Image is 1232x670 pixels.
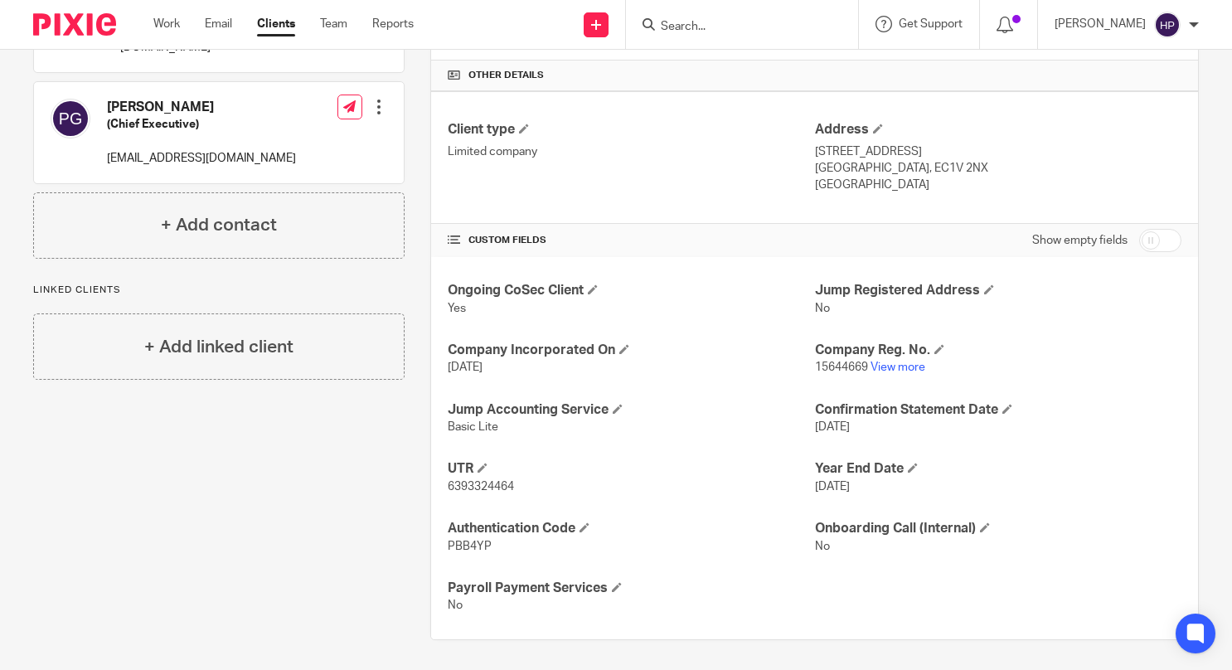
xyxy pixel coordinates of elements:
span: [DATE] [815,481,850,493]
h4: Year End Date [815,460,1181,478]
span: No [448,600,463,611]
span: Basic Lite [448,421,498,433]
span: 15644669 [815,362,868,373]
h4: Onboarding Call (Internal) [815,520,1181,537]
h4: Company Incorporated On [448,342,814,359]
h4: + Add linked client [144,334,293,360]
h4: + Add contact [161,212,277,238]
a: View more [871,362,925,373]
h4: Ongoing CoSec Client [448,282,814,299]
p: [GEOGRAPHIC_DATA] [815,177,1181,193]
span: 6393324464 [448,481,514,493]
h4: Authentication Code [448,520,814,537]
img: svg%3E [51,99,90,138]
h4: CUSTOM FIELDS [448,234,814,247]
span: [DATE] [448,362,483,373]
a: Team [320,16,347,32]
h4: Address [815,121,1181,138]
p: Limited company [448,143,814,160]
span: Get Support [899,18,963,30]
h4: Jump Accounting Service [448,401,814,419]
span: PBB4YP [448,541,492,552]
h4: [PERSON_NAME] [107,99,296,116]
a: Work [153,16,180,32]
h4: Confirmation Statement Date [815,401,1181,419]
span: No [815,303,830,314]
h5: (Chief Executive) [107,116,296,133]
p: [PERSON_NAME] [1055,16,1146,32]
p: [EMAIL_ADDRESS][DOMAIN_NAME] [107,150,296,167]
img: Pixie [33,13,116,36]
h4: UTR [448,460,814,478]
a: Email [205,16,232,32]
img: svg%3E [1154,12,1181,38]
h4: Jump Registered Address [815,282,1181,299]
p: [GEOGRAPHIC_DATA], EC1V 2NX [815,160,1181,177]
label: Show empty fields [1032,232,1128,249]
input: Search [659,20,808,35]
h4: Company Reg. No. [815,342,1181,359]
a: Reports [372,16,414,32]
span: Yes [448,303,466,314]
h4: Client type [448,121,814,138]
a: Clients [257,16,295,32]
h4: Payroll Payment Services [448,580,814,597]
p: [STREET_ADDRESS] [815,143,1181,160]
span: Other details [468,69,544,82]
span: [DATE] [815,421,850,433]
p: Linked clients [33,284,405,297]
span: No [815,541,830,552]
